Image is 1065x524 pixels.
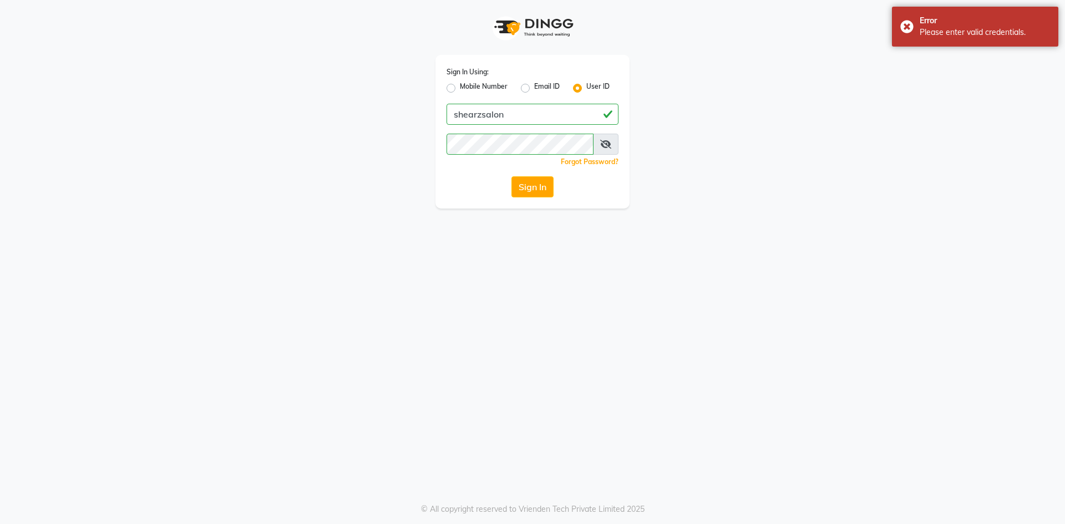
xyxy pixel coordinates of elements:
img: logo1.svg [488,11,577,44]
input: Username [447,134,594,155]
label: Sign In Using: [447,67,489,77]
button: Sign In [511,176,554,197]
input: Username [447,104,618,125]
a: Forgot Password? [561,157,618,166]
label: Email ID [534,82,560,95]
label: Mobile Number [460,82,508,95]
div: Please enter valid credentials. [920,27,1050,38]
div: Error [920,15,1050,27]
label: User ID [586,82,610,95]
